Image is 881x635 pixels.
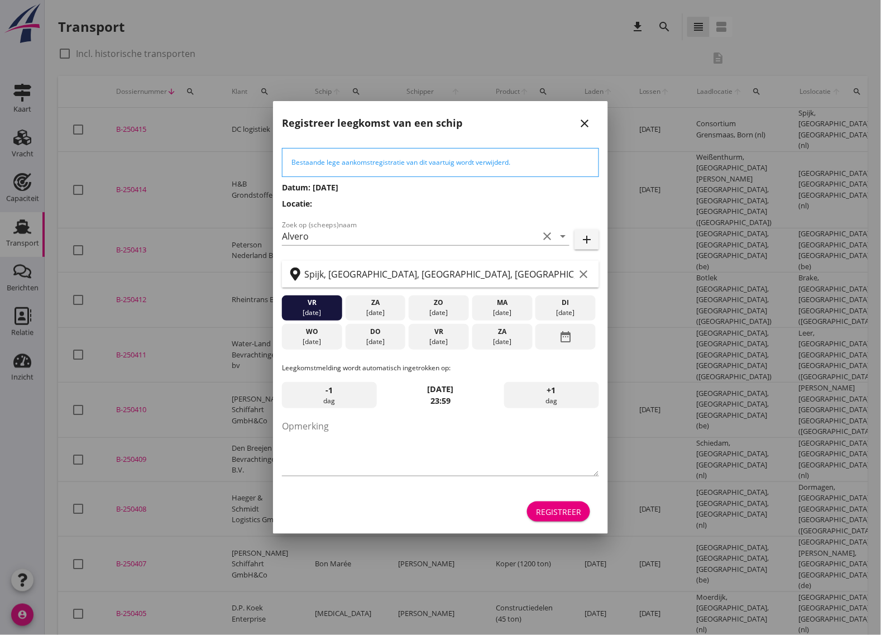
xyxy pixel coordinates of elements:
h3: Locatie: [282,198,599,209]
span: +1 [547,384,556,397]
div: wo [285,327,339,337]
div: vr [411,327,466,337]
div: Bestaande lege aankomstregistratie van dit vaartuig wordt verwijderd. [291,157,590,168]
div: za [348,298,403,308]
div: [DATE] [475,337,530,347]
div: zo [411,298,466,308]
h2: Registreer leegkomst van een schip [282,116,462,131]
i: clear [540,230,554,243]
div: di [538,298,593,308]
div: dag [282,382,377,409]
h3: Datum: [DATE] [282,182,599,193]
textarea: Opmerking [282,417,599,476]
button: Registreer [527,502,590,522]
div: [DATE] [411,337,466,347]
span: -1 [326,384,333,397]
i: close [578,117,591,130]
div: [DATE] [285,308,339,318]
i: clear [577,268,590,281]
div: [DATE] [475,308,530,318]
i: arrow_drop_down [556,230,569,243]
div: [DATE] [285,337,339,347]
i: date_range [559,327,572,347]
div: ma [475,298,530,308]
strong: [DATE] [428,384,454,394]
div: [DATE] [348,308,403,318]
div: [DATE] [538,308,593,318]
p: Leegkomstmelding wordt automatisch ingetrokken op: [282,363,599,373]
i: add [580,233,593,246]
input: Zoek op (scheeps)naam [282,227,538,245]
input: Zoek op terminal of plaats [304,265,574,283]
strong: 23:59 [430,395,451,406]
div: dag [504,382,599,409]
div: vr [285,298,339,308]
div: do [348,327,403,337]
div: Registreer [536,506,581,518]
div: [DATE] [348,337,403,347]
div: [DATE] [411,308,466,318]
div: za [475,327,530,337]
